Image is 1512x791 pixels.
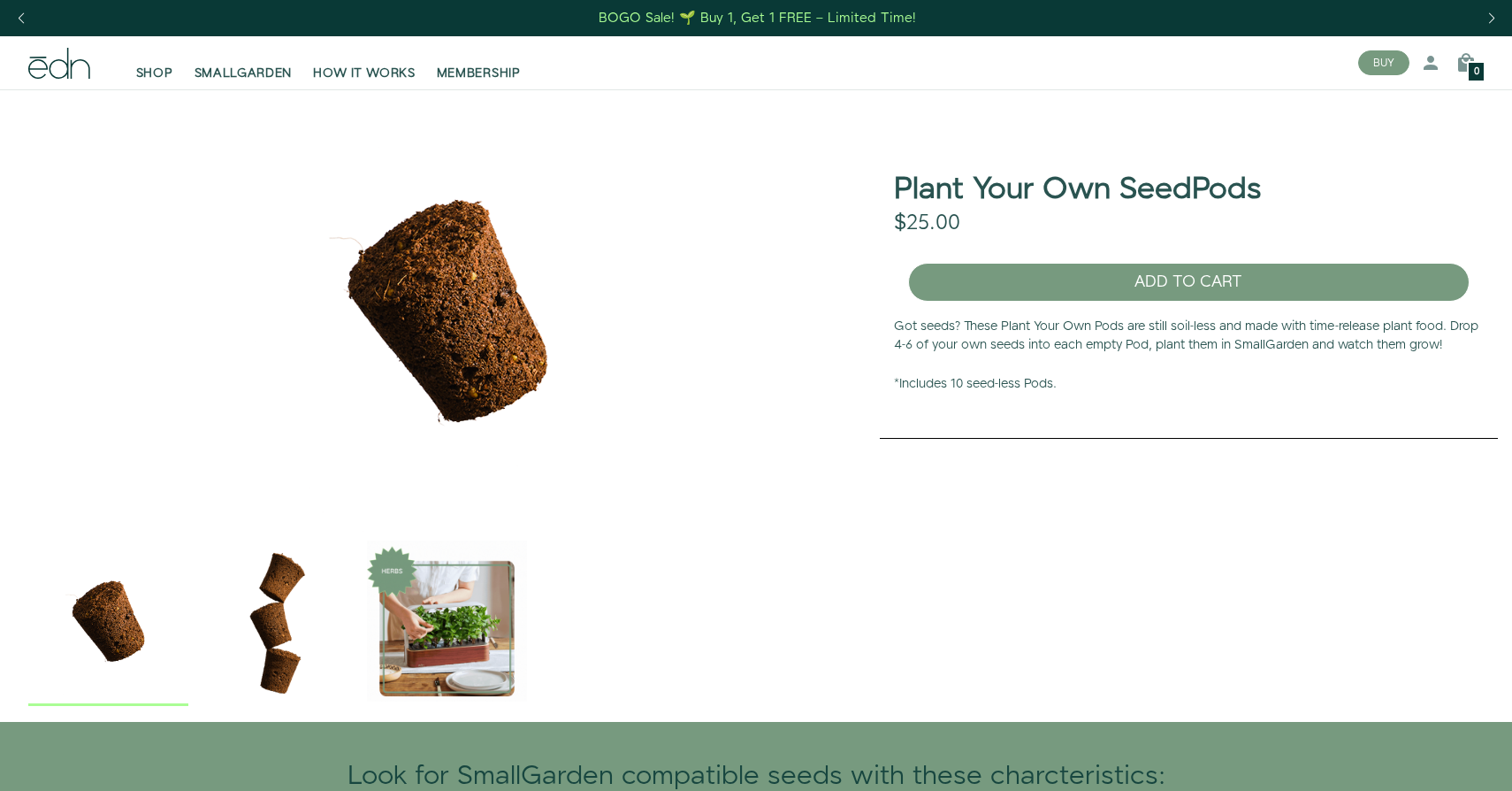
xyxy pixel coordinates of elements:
a: MEMBERSHIP [426,43,531,82]
p: Got seeds? These Plant Your Own Pods are still soil-less and made with time-release plant food. D... [894,318,1484,394]
div: BOGO Sale! 🌱 Buy 1, Get 1 FREE – Limited Time! [599,9,916,27]
span: 0 [1474,67,1479,77]
a: BOGO Sale! 🌱 Buy 1, Get 1 FREE – Limited Time! [598,4,919,32]
img: compressed-edn-seedpod-hero-stacked-2000px_1024x.png [197,541,357,701]
a: SMALLGARDEN [184,43,303,82]
span: MEMBERSHIP [437,65,521,82]
img: edn-seedpod-plant-your-own_4140ac5e-8462-412a-b19c-b63d11440403_1024x.png [28,541,188,701]
div: 1 / 3 [28,541,188,705]
img: edn-seedpod-plant-your-own_4140ac5e-8462-412a-b19c-b63d11440403_4096x.png [28,89,866,532]
div: 1 / 3 [28,89,866,532]
div: 3 / 3 [367,541,527,705]
a: HOW IT WORKS [302,43,425,82]
button: ADD TO CART [908,263,1470,302]
button: BUY [1358,50,1409,75]
span: HOW IT WORKS [313,65,415,82]
div: 2 / 3 [197,541,357,705]
a: SHOP [126,43,184,82]
h1: Plant Your Own SeedPods [894,173,1262,206]
div: $25.00 [894,211,960,236]
span: SHOP [136,65,173,82]
span: SMALLGARDEN [195,65,293,82]
img: HERBS_1024x.gif [367,541,527,701]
